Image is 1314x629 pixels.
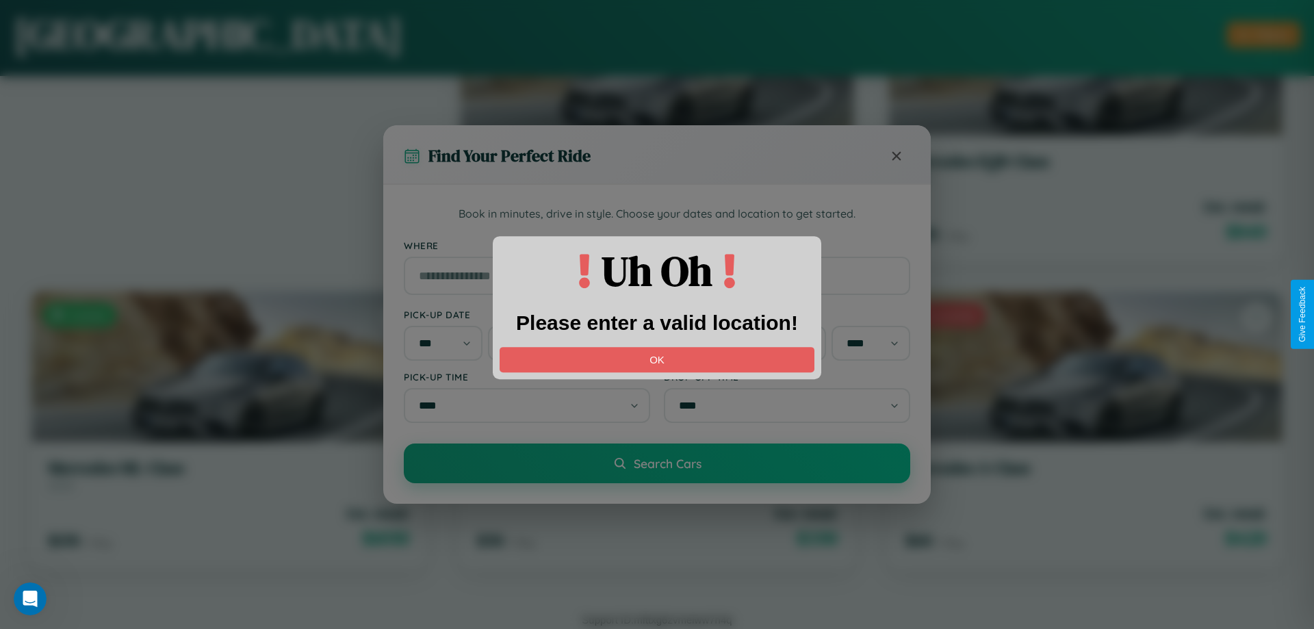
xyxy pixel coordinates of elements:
[634,456,701,471] span: Search Cars
[404,205,910,223] p: Book in minutes, drive in style. Choose your dates and location to get started.
[664,309,910,320] label: Drop-off Date
[428,144,591,167] h3: Find Your Perfect Ride
[404,240,910,251] label: Where
[664,371,910,383] label: Drop-off Time
[404,309,650,320] label: Pick-up Date
[404,371,650,383] label: Pick-up Time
